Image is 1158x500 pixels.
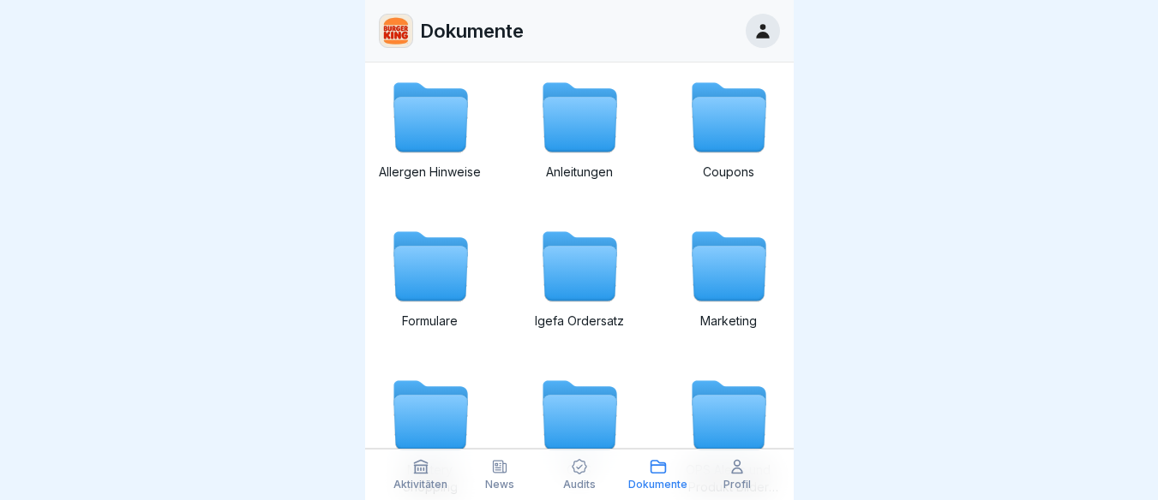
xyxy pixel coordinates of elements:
p: Aktivitäten [393,479,447,491]
a: OPS Alerts und Produkt Bilder Promo [677,374,780,496]
p: Coupons [677,164,780,181]
a: Coupons [677,76,780,198]
a: Anleitungen [528,76,631,198]
a: Marketing [677,225,780,347]
a: Allergen Hinweise [379,76,482,198]
a: Mystery Shopping [379,374,482,496]
p: Igefa Ordersatz [528,312,631,330]
p: Dokumente [420,20,524,42]
p: Formulare [379,312,482,330]
p: Allergen Hinweise [379,164,482,181]
p: Audits [563,479,596,491]
p: Dokumente [628,479,687,491]
a: Formulare [379,225,482,347]
p: Marketing [677,312,780,330]
a: Igefa Ordersatz [528,225,631,347]
p: Profil [723,479,751,491]
a: OPS [528,374,631,496]
img: w2f18lwxr3adf3talrpwf6id.png [380,15,412,47]
p: Anleitungen [528,164,631,181]
p: News [485,479,514,491]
